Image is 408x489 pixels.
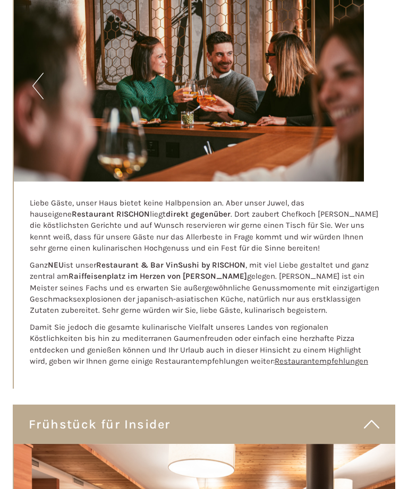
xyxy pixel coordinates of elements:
button: Previous [32,73,44,99]
a: Restaurantempfehlungen [275,356,368,366]
div: Frühstück für Insider [13,405,395,444]
p: Liebe Gäste, unser Haus bietet keine Halbpension an. Aber unser Juwel, das hauseigene liegt . Dor... [30,198,379,254]
strong: Raiffeisenplatz im Herzen von [PERSON_NAME] [69,271,247,281]
p: Ganz ist unser , mit viel Liebe gestaltet und ganz zentral am gelegen. [PERSON_NAME] ist ein Meis... [30,260,379,316]
strong: NEU [48,260,64,270]
button: Senden [283,280,350,298]
div: Guten Tag, wie können wir Ihnen helfen? [8,29,178,61]
strong: Restaurant RISCHON [72,209,150,219]
small: 20:46 [16,52,173,59]
strong: Restaurant & Bar VinSushi by RISCHON [96,260,245,270]
button: Next [365,73,377,99]
strong: direkt gegenüber [166,209,231,219]
div: Hotel B&B Feldmessner [16,31,173,39]
div: Montag [152,8,198,26]
p: Damit Sie jedoch die gesamte kulinarische Vielfalt unseres Landes von regionalen Köstlichkeiten b... [30,322,379,367]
